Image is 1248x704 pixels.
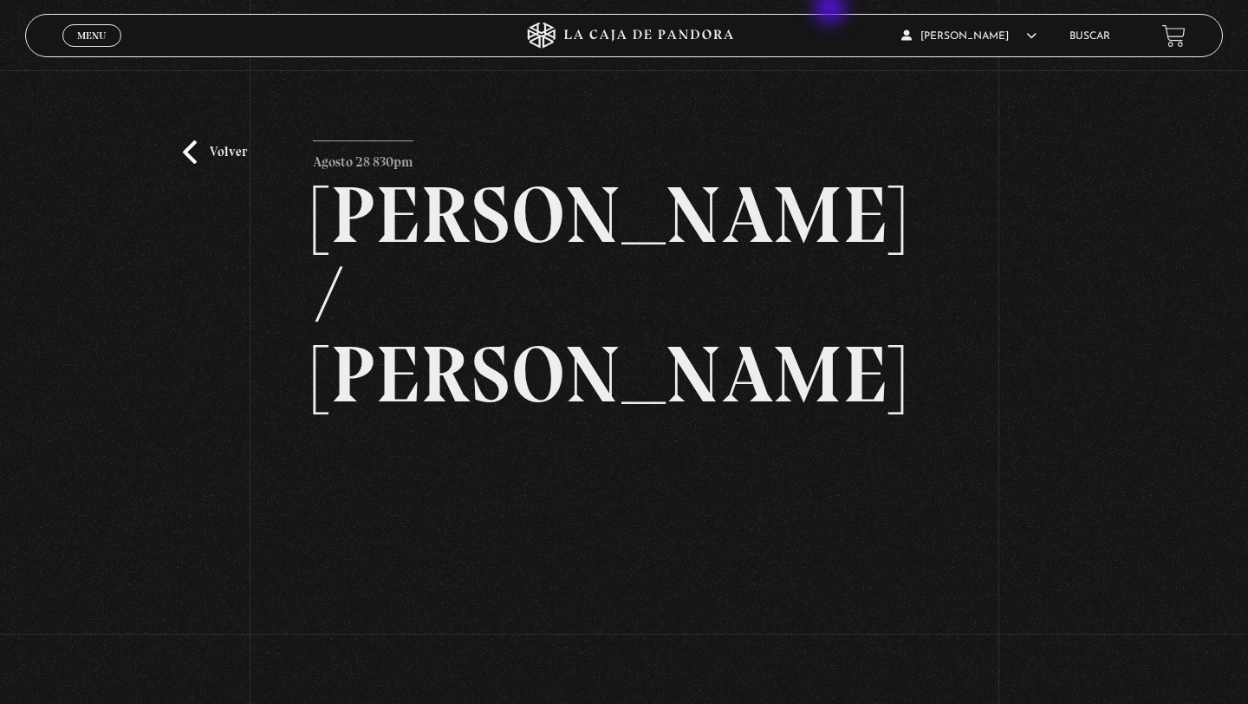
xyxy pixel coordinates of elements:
a: View your shopping cart [1162,24,1186,48]
h2: [PERSON_NAME] / [PERSON_NAME] [313,175,936,414]
span: Menu [77,30,106,41]
span: [PERSON_NAME] [901,31,1037,42]
a: Volver [183,140,247,164]
p: Agosto 28 830pm [313,140,413,175]
a: Buscar [1069,31,1110,42]
span: Cerrar [72,45,113,57]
